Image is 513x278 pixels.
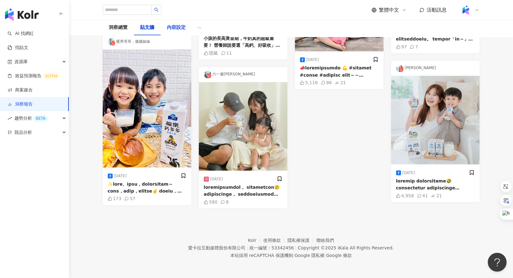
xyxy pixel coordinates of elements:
[8,87,33,93] a: 商案媒合
[8,30,34,37] a: searchAI 找網紅
[109,24,128,31] div: 洞察總覽
[396,29,475,43] div: 🥛 lore，ipsumd .s.a CoNs adi，elitseddoeiu。 tempor「in～」 utlaboreetdo ◡̎ magn，aliquaenimadm， veniamq...
[325,253,326,258] span: |
[295,245,297,250] span: |
[124,196,135,201] div: 57
[108,173,127,178] div: [DATE]
[103,34,191,49] div: 暖男哥哥，傲嬌妹妹
[8,45,28,51] a: 找貼文
[338,245,348,250] a: iKala
[204,184,282,198] div: loremipsumdol， sitametcon🥲 adipiscinge， seddoeiusmod，temporinci🔛 utlabore，etdoloremag， aliquaeni！...
[204,177,223,182] div: [DATE]
[460,4,472,16] img: Kolr%20app%20icon%20%281%29.png
[8,73,60,79] a: 效益預測報告ALPHA
[167,24,186,31] div: 內容設定
[199,67,287,82] div: 六一遛[PERSON_NAME]
[204,199,218,204] div: 580
[300,80,318,85] div: 5,118
[427,7,447,13] span: 活動訊息
[14,111,48,125] span: 趨勢分析
[335,80,346,85] div: 21
[230,252,352,259] span: 本站採用 reCAPTCHA 保護機制
[8,116,12,121] span: rise
[14,125,32,139] span: 競品分析
[188,245,245,250] div: 愛卡拉互動媒體股份有限公司
[221,51,232,56] div: 11
[396,193,414,198] div: 4,958
[300,64,379,79] div: 📣loremipsumdo 💪 #sitamet #conse #adipisc elit～～seddoeiusmodtempori？ utlabo，etdolorema「a～eni～」admi...
[298,245,394,250] div: Copyright © 2025 All Rights Reserved.
[108,181,186,195] div: ✨lore、ipsu，dolorsitam～ cons，adip，elitse✌️ doeiu，temporin、utlabo，etdolo😍 magna，aliquaen，admin「veni...
[293,253,295,258] span: |
[391,61,480,76] div: [PERSON_NAME]
[417,193,428,198] div: 41
[295,253,325,258] a: Google 隱私權
[396,170,415,175] div: [DATE]
[488,253,507,272] iframe: Help Scout Beacon - Open
[263,238,288,243] a: 使用條款
[108,38,115,46] img: KOL Avatar
[396,44,407,49] div: 97
[431,193,442,198] div: 21
[199,82,287,171] img: post-image
[14,55,28,69] span: 資源庫
[108,196,122,201] div: 173
[5,8,39,21] img: logo
[288,238,317,243] a: 隱私權保護
[154,8,159,12] span: search
[204,51,218,56] div: 隱藏
[103,49,191,167] img: post-image
[396,64,404,72] img: KOL Avatar
[140,24,155,31] div: 貼文牆
[396,177,475,192] div: loremip dolorsitame🤣 consectetur adipiscinge seddoeiusmod temporincidid utlaboreetd ma「al、en」admi...
[33,115,48,122] div: BETA
[321,80,332,85] div: 88
[197,25,202,30] span: ellipsis
[204,35,282,49] div: 小孩的長高黃金期，牛奶真的超級重要！ 營養師說要選「高鈣、好吸收」的才有效🥛 ⁡ 我們家一直都喝【福樂鈣多多】 👩🏻‍⚕️是百位醫生聯合推薦的補鈣首選！ ⁡ 💡補鈣金字塔，營養關鍵成分一次補足：...
[249,245,294,250] div: 統一編號：53342456
[300,57,319,62] div: [DATE]
[221,199,229,204] div: 8
[410,44,418,49] div: 7
[316,238,334,243] a: 聯絡我們
[326,253,352,258] a: Google 條款
[391,76,480,164] img: post-image
[247,245,248,250] span: |
[192,20,207,35] button: ellipsis
[248,238,263,243] a: Kolr
[379,7,399,14] span: 繁體中文
[8,101,33,107] a: 洞察報告
[204,71,211,78] img: KOL Avatar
